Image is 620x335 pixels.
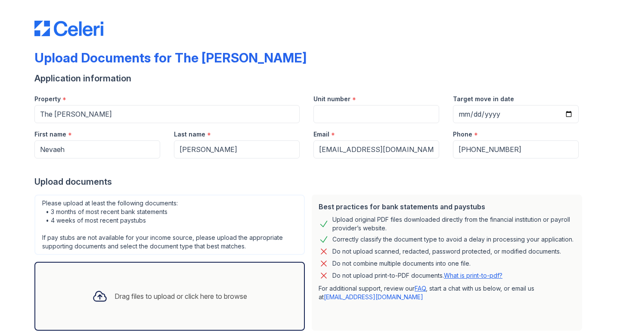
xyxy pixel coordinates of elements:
[332,234,573,245] div: Correctly classify the document type to avoid a delay in processing your application.
[34,195,305,255] div: Please upload at least the following documents: • 3 months of most recent bank statements • 4 wee...
[174,130,205,139] label: Last name
[34,50,307,65] div: Upload Documents for The [PERSON_NAME]
[453,95,514,103] label: Target move in date
[34,95,61,103] label: Property
[115,291,247,301] div: Drag files to upload or click here to browse
[332,215,575,233] div: Upload original PDF files downloaded directly from the financial institution or payroll provider’...
[34,72,586,84] div: Application information
[313,130,329,139] label: Email
[319,202,575,212] div: Best practices for bank statements and paystubs
[415,285,426,292] a: FAQ
[453,130,472,139] label: Phone
[319,284,575,301] p: For additional support, review our , start a chat with us below, or email us at
[332,271,502,280] p: Do not upload print-to-PDF documents.
[444,272,502,279] a: What is print-to-pdf?
[313,95,350,103] label: Unit number
[34,130,66,139] label: First name
[34,21,103,36] img: CE_Logo_Blue-a8612792a0a2168367f1c8372b55b34899dd931a85d93a1a3d3e32e68fde9ad4.png
[332,246,561,257] div: Do not upload scanned, redacted, password protected, or modified documents.
[34,176,586,188] div: Upload documents
[324,293,423,301] a: [EMAIL_ADDRESS][DOMAIN_NAME]
[332,258,471,269] div: Do not combine multiple documents into one file.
